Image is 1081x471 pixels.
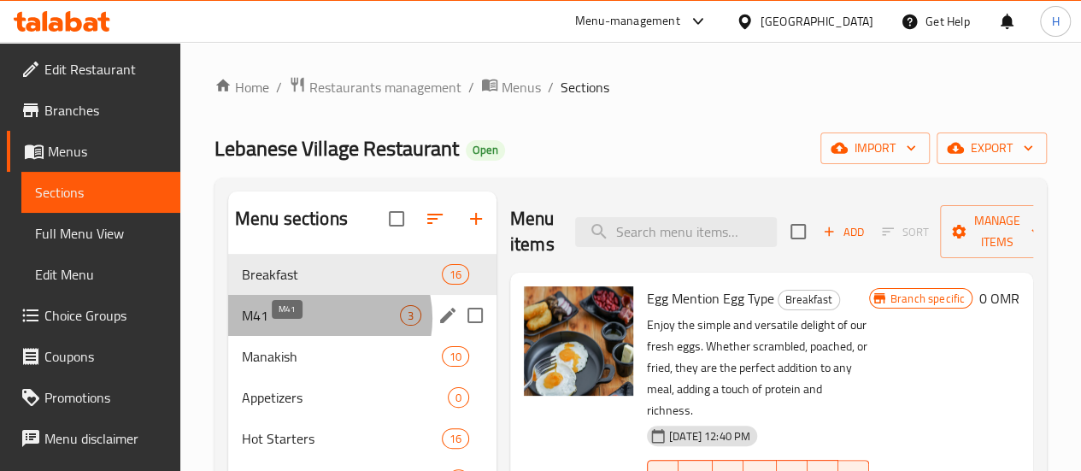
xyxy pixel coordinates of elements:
span: Restaurants management [309,77,461,97]
span: 16 [443,267,468,283]
span: M41 [242,305,400,326]
span: export [950,138,1033,159]
a: Menu disclaimer [7,418,180,459]
li: / [468,77,474,97]
span: 16 [443,431,468,447]
button: export [937,132,1047,164]
img: Egg Mention Egg Type [524,286,633,396]
li: / [548,77,554,97]
span: Menu disclaimer [44,428,167,449]
span: Manakish [242,346,442,367]
span: Sections [35,182,167,203]
a: Restaurants management [289,76,461,98]
h6: 0 OMR [979,286,1019,310]
a: Full Menu View [21,213,180,254]
span: Breakfast [242,264,442,285]
span: 3 [401,308,420,324]
span: Manage items [954,210,1041,253]
span: 10 [443,349,468,365]
a: Menus [7,131,180,172]
button: Add [816,219,871,245]
span: Open [466,143,505,157]
div: items [442,428,469,449]
span: Add [820,222,867,242]
button: import [820,132,930,164]
span: Branches [44,100,167,121]
div: Open [466,140,505,161]
h2: Menu items [510,206,555,257]
span: Select section [780,214,816,250]
div: M413edit [228,295,496,336]
a: Coupons [7,336,180,377]
a: Promotions [7,377,180,418]
div: Menu-management [575,11,680,32]
span: Branch specific [884,291,972,307]
span: [DATE] 12:40 PM [662,428,757,445]
div: Breakfast16 [228,254,496,295]
a: Branches [7,90,180,131]
span: Appetizers [242,387,448,408]
div: Breakfast [778,290,840,310]
span: Menus [48,141,167,162]
input: search [575,217,777,247]
a: Choice Groups [7,295,180,336]
a: Edit Restaurant [7,49,180,90]
span: Hot Starters [242,428,442,449]
span: Egg Mention Egg Type [647,286,774,311]
span: Breakfast [778,290,839,309]
span: Menus [502,77,541,97]
span: H [1051,12,1059,31]
span: Edit Menu [35,264,167,285]
span: Sort sections [414,198,455,239]
div: items [442,264,469,285]
span: Edit Restaurant [44,59,167,79]
div: Appetizers0 [228,377,496,418]
span: import [834,138,916,159]
span: Select section first [871,219,940,245]
p: Enjoy the simple and versatile delight of our fresh eggs. Whether scrambled, poached, or fried, t... [647,315,869,421]
button: Add section [455,198,496,239]
div: Manakish10 [228,336,496,377]
div: items [448,387,469,408]
span: Choice Groups [44,305,167,326]
div: items [400,305,421,326]
span: Full Menu View [35,223,167,244]
span: Select all sections [379,201,414,237]
a: Home [214,77,269,97]
span: Coupons [44,346,167,367]
div: [GEOGRAPHIC_DATA] [761,12,873,31]
a: Edit Menu [21,254,180,295]
button: Manage items [940,205,1055,258]
span: Sections [561,77,609,97]
span: Add item [816,219,871,245]
span: Lebanese Village Restaurant [214,129,459,168]
button: edit [435,303,461,328]
a: Menus [481,76,541,98]
li: / [276,77,282,97]
h2: Menu sections [235,206,348,232]
div: Hot Starters16 [228,418,496,459]
nav: breadcrumb [214,76,1047,98]
span: Promotions [44,387,167,408]
span: 0 [449,390,468,406]
a: Sections [21,172,180,213]
div: items [442,346,469,367]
